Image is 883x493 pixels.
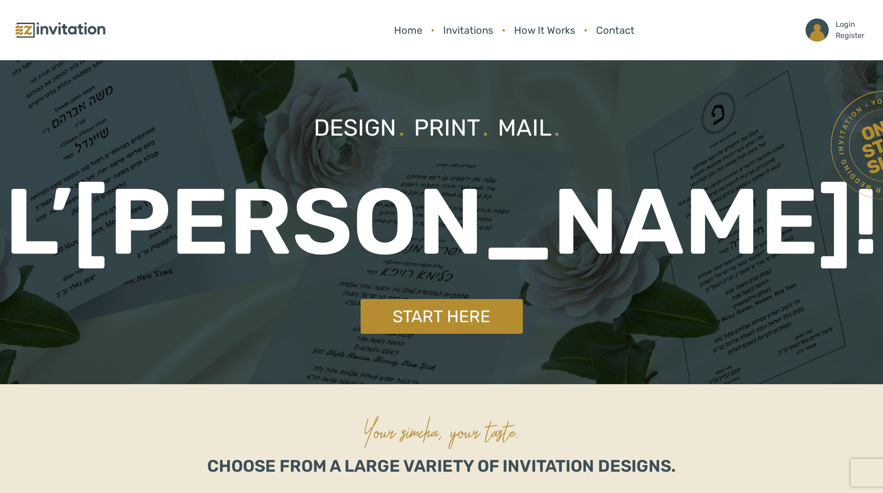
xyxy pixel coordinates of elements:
p: Choose from a large variety of invitation designs. [207,454,676,479]
span: . [483,114,489,142]
a: Invitations [438,18,498,43]
span: . [554,114,560,142]
a: Start Here [361,299,523,334]
img: logo.png [14,20,107,40]
span: . [399,114,405,142]
img: ico_account.png [806,19,829,42]
a: LoginRegister [801,14,869,46]
p: Design Print Mail [314,111,569,145]
a: Contact [591,18,639,43]
p: Your simcha, your taste. [363,403,520,458]
a: Home [389,18,427,43]
a: How It Works [509,18,580,43]
p: Login Register [836,19,864,41]
p: L’[PERSON_NAME]! [5,153,879,292]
